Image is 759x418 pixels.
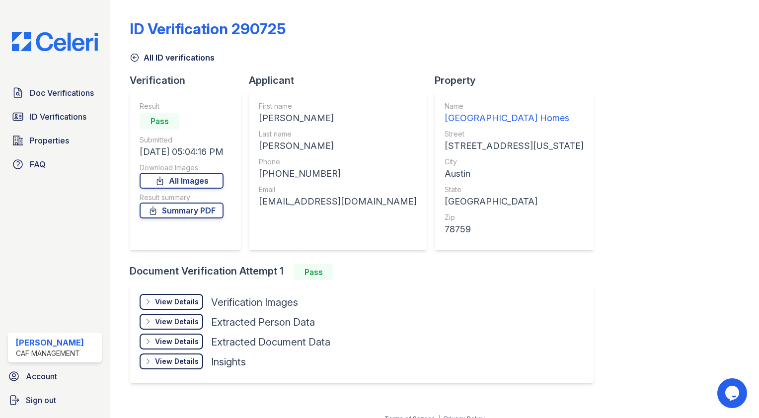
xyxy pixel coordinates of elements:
div: 78759 [445,222,584,236]
div: Pass [140,113,179,129]
a: ID Verifications [8,107,102,127]
div: [GEOGRAPHIC_DATA] [445,195,584,209]
div: Austin [445,167,584,181]
div: [EMAIL_ADDRESS][DOMAIN_NAME] [259,195,417,209]
a: Doc Verifications [8,83,102,103]
div: Property [435,73,602,87]
div: View Details [155,356,199,366]
div: Street [445,129,584,139]
a: Sign out [4,390,106,410]
div: State [445,185,584,195]
div: Verification Images [211,295,298,309]
div: [PHONE_NUMBER] [259,167,417,181]
div: [GEOGRAPHIC_DATA] Homes [445,111,584,125]
div: Extracted Document Data [211,335,330,349]
div: Pass [294,264,333,280]
a: All Images [140,173,224,189]
div: View Details [155,297,199,307]
div: Phone [259,157,417,167]
div: [DATE] 05:04:16 PM [140,145,224,159]
a: Summary PDF [140,203,224,218]
div: Result [140,101,224,111]
div: [PERSON_NAME] [16,337,84,348]
div: View Details [155,317,199,327]
span: ID Verifications [30,111,86,123]
div: Download Images [140,163,224,173]
div: Extracted Person Data [211,315,315,329]
div: Verification [130,73,249,87]
div: Applicant [249,73,435,87]
div: CAF Management [16,348,84,358]
iframe: chat widget [717,378,749,408]
div: Document Verification Attempt 1 [130,264,602,280]
div: Last name [259,129,417,139]
img: CE_Logo_Blue-a8612792a0a2168367f1c8372b55b34899dd931a85d93a1a3d3e32e68fde9ad4.png [4,32,106,51]
span: Account [26,370,57,382]
a: Account [4,366,106,386]
div: City [445,157,584,167]
a: Name [GEOGRAPHIC_DATA] Homes [445,101,584,125]
div: First name [259,101,417,111]
a: All ID verifications [130,52,215,64]
span: Doc Verifications [30,87,94,99]
a: FAQ [8,154,102,174]
div: Submitted [140,135,224,145]
div: ID Verification 290725 [130,20,286,38]
a: Properties [8,131,102,150]
span: Sign out [26,394,56,406]
div: Name [445,101,584,111]
div: Result summary [140,193,224,203]
div: View Details [155,337,199,347]
span: Properties [30,135,69,146]
div: [PERSON_NAME] [259,139,417,153]
div: [PERSON_NAME] [259,111,417,125]
div: Zip [445,212,584,222]
div: Email [259,185,417,195]
div: [STREET_ADDRESS][US_STATE] [445,139,584,153]
span: FAQ [30,158,46,170]
div: Insights [211,355,246,369]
